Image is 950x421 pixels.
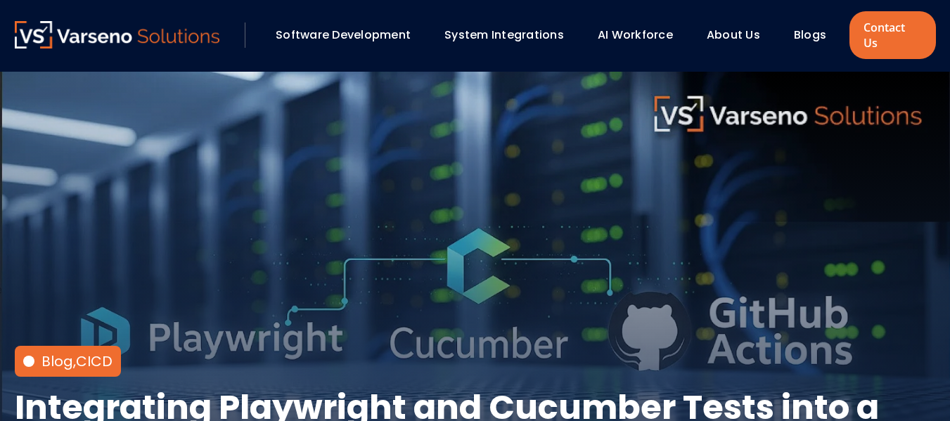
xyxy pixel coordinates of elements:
[591,23,693,47] div: AI Workforce
[41,351,113,371] div: ,
[787,23,846,47] div: Blogs
[15,21,220,49] a: Varseno Solutions – Product Engineering & IT Services
[598,27,673,43] a: AI Workforce
[444,27,564,43] a: System Integrations
[76,351,113,371] a: CICD
[849,11,935,59] a: Contact Us
[700,23,780,47] div: About Us
[794,27,826,43] a: Blogs
[15,21,220,48] img: Varseno Solutions – Product Engineering & IT Services
[707,27,760,43] a: About Us
[276,27,411,43] a: Software Development
[41,351,73,371] a: Blog
[437,23,584,47] div: System Integrations
[269,23,430,47] div: Software Development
